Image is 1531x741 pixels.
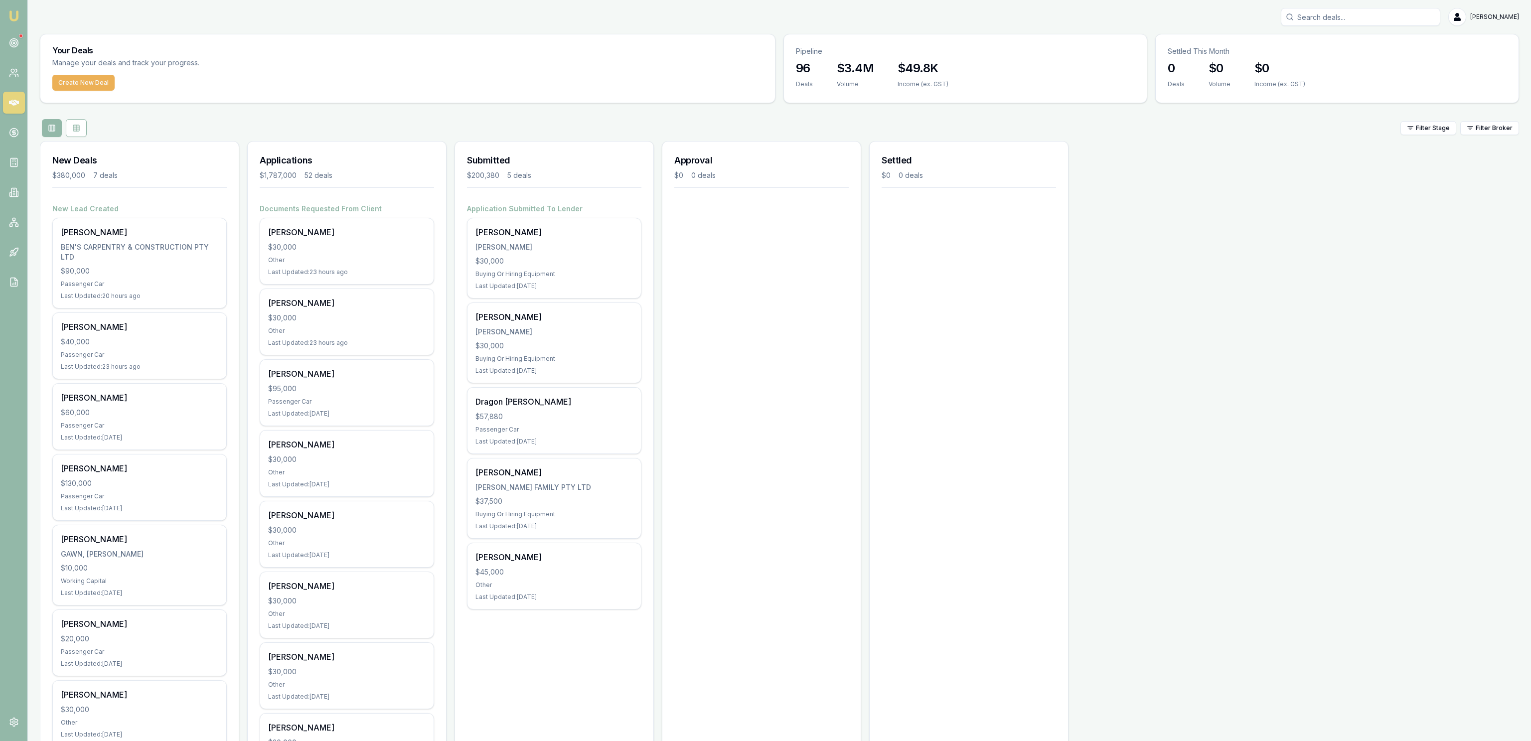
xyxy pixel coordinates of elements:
[260,204,434,214] h4: Documents Requested From Client
[61,577,218,585] div: Working Capital
[8,10,20,22] img: emu-icon-u.png
[475,242,633,252] div: [PERSON_NAME]
[61,563,218,573] div: $10,000
[61,589,218,597] div: Last Updated: [DATE]
[52,57,307,69] p: Manage your deals and track your progress.
[507,170,531,180] div: 5 deals
[475,367,633,375] div: Last Updated: [DATE]
[898,80,948,88] div: Income (ex. GST)
[61,292,218,300] div: Last Updated: 20 hours ago
[93,170,118,180] div: 7 deals
[899,170,923,180] div: 0 deals
[52,75,115,91] button: Create New Deal
[475,426,633,434] div: Passenger Car
[268,439,426,450] div: [PERSON_NAME]
[268,722,426,734] div: [PERSON_NAME]
[61,392,218,404] div: [PERSON_NAME]
[61,462,218,474] div: [PERSON_NAME]
[61,226,218,238] div: [PERSON_NAME]
[1209,80,1230,88] div: Volume
[1460,121,1519,135] button: Filter Broker
[268,509,426,521] div: [PERSON_NAME]
[52,204,227,214] h4: New Lead Created
[475,438,633,445] div: Last Updated: [DATE]
[882,153,1056,167] h3: Settled
[796,60,813,76] h3: 96
[268,551,426,559] div: Last Updated: [DATE]
[61,337,218,347] div: $40,000
[467,204,641,214] h4: Application Submitted To Lender
[61,492,218,500] div: Passenger Car
[268,368,426,380] div: [PERSON_NAME]
[268,398,426,406] div: Passenger Car
[268,313,426,323] div: $30,000
[61,422,218,430] div: Passenger Car
[61,689,218,701] div: [PERSON_NAME]
[268,651,426,663] div: [PERSON_NAME]
[796,80,813,88] div: Deals
[1168,80,1185,88] div: Deals
[898,60,948,76] h3: $49.8K
[268,525,426,535] div: $30,000
[61,321,218,333] div: [PERSON_NAME]
[268,297,426,309] div: [PERSON_NAME]
[260,170,297,180] div: $1,787,000
[52,170,85,180] div: $380,000
[61,242,218,262] div: BEN'S CARPENTRY & CONSTRUCTION PTY LTD
[61,634,218,644] div: $20,000
[837,60,874,76] h3: $3.4M
[467,170,499,180] div: $200,380
[61,478,218,488] div: $130,000
[61,549,218,559] div: GAWN, [PERSON_NAME]
[268,339,426,347] div: Last Updated: 23 hours ago
[61,504,218,512] div: Last Updated: [DATE]
[61,363,218,371] div: Last Updated: 23 hours ago
[882,170,891,180] div: $0
[837,80,874,88] div: Volume
[475,522,633,530] div: Last Updated: [DATE]
[475,593,633,601] div: Last Updated: [DATE]
[61,618,218,630] div: [PERSON_NAME]
[1281,8,1440,26] input: Search deals
[61,434,218,442] div: Last Updated: [DATE]
[674,170,683,180] div: $0
[61,660,218,668] div: Last Updated: [DATE]
[268,454,426,464] div: $30,000
[475,466,633,478] div: [PERSON_NAME]
[268,242,426,252] div: $30,000
[475,341,633,351] div: $30,000
[268,410,426,418] div: Last Updated: [DATE]
[1416,124,1450,132] span: Filter Stage
[475,551,633,563] div: [PERSON_NAME]
[305,170,332,180] div: 52 deals
[691,170,716,180] div: 0 deals
[268,256,426,264] div: Other
[475,282,633,290] div: Last Updated: [DATE]
[1476,124,1513,132] span: Filter Broker
[61,731,218,739] div: Last Updated: [DATE]
[61,533,218,545] div: [PERSON_NAME]
[52,46,763,54] h3: Your Deals
[1400,121,1456,135] button: Filter Stage
[268,384,426,394] div: $95,000
[475,510,633,518] div: Buying Or Hiring Equipment
[674,153,849,167] h3: Approval
[475,396,633,408] div: Dragon [PERSON_NAME]
[467,153,641,167] h3: Submitted
[268,610,426,618] div: Other
[475,327,633,337] div: [PERSON_NAME]
[61,408,218,418] div: $60,000
[268,667,426,677] div: $30,000
[268,622,426,630] div: Last Updated: [DATE]
[268,596,426,606] div: $30,000
[268,539,426,547] div: Other
[475,482,633,492] div: [PERSON_NAME] FAMILY PTY LTD
[268,468,426,476] div: Other
[61,280,218,288] div: Passenger Car
[52,153,227,167] h3: New Deals
[61,266,218,276] div: $90,000
[61,705,218,715] div: $30,000
[475,270,633,278] div: Buying Or Hiring Equipment
[260,153,434,167] h3: Applications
